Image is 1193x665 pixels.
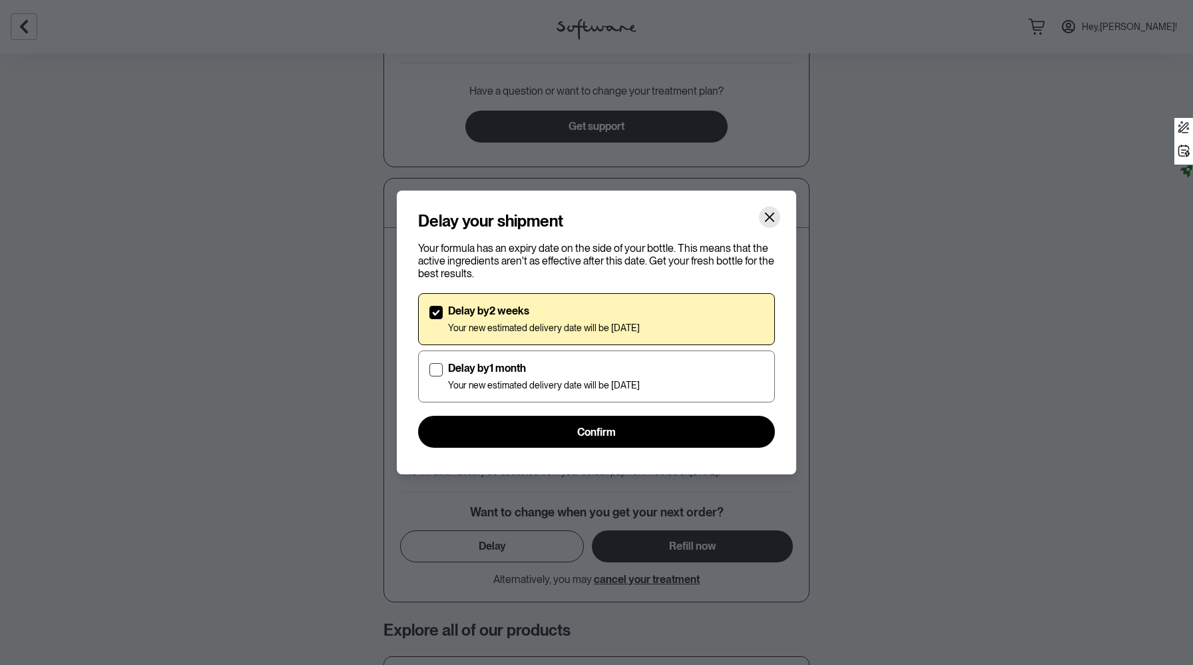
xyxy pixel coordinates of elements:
p: Your formula has an expiry date on the side of your bottle. This means that the active ingredient... [418,242,775,281]
h4: Delay your shipment [418,212,563,231]
p: Your new estimated delivery date will be [DATE] [448,380,640,391]
p: Delay by 2 weeks [448,305,640,317]
button: Close [759,207,780,228]
p: Your new estimated delivery date will be [DATE] [448,323,640,334]
button: Confirm [418,416,775,448]
p: Delay by 1 month [448,362,640,374]
span: Confirm [577,426,616,438]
